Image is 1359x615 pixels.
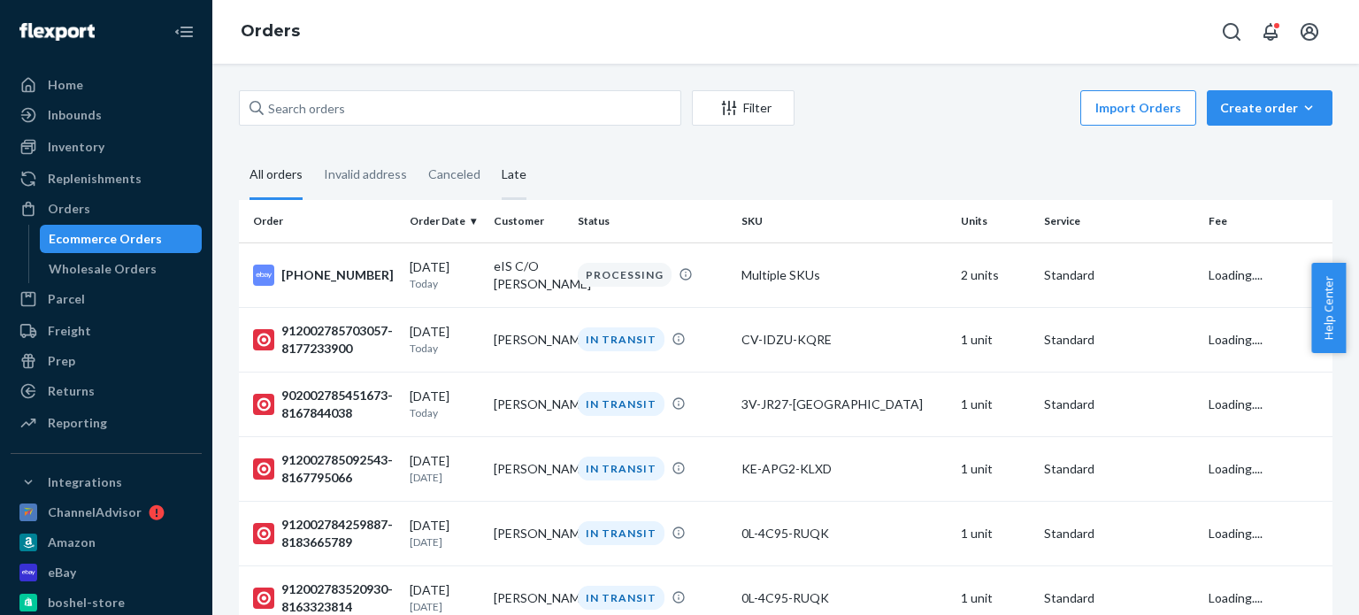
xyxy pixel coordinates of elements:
div: Customer [494,213,564,228]
a: Orders [11,195,202,223]
a: Parcel [11,285,202,313]
td: 1 unit [954,436,1038,501]
td: Loading.... [1202,436,1332,501]
div: Returns [48,382,95,400]
button: Open notifications [1253,14,1288,50]
p: Standard [1044,589,1194,607]
div: Canceled [428,151,480,197]
div: [DATE] [410,517,480,550]
div: Inbounds [48,106,102,124]
a: Wholesale Orders [40,255,203,283]
td: Loading.... [1202,501,1332,565]
div: [DATE] [410,258,480,291]
div: 902002785451673-8167844038 [253,387,395,422]
p: Today [410,341,480,356]
a: eBay [11,558,202,587]
a: Inbounds [11,101,202,129]
td: 1 unit [954,307,1038,372]
td: 1 unit [954,501,1038,565]
td: [PERSON_NAME] [487,372,571,436]
button: Close Navigation [166,14,202,50]
div: Integrations [48,473,122,491]
p: Today [410,405,480,420]
div: Freight [48,322,91,340]
div: 912002785092543-8167795066 [253,451,395,487]
div: Home [48,76,83,94]
th: Order Date [403,200,487,242]
div: Parcel [48,290,85,308]
td: Loading.... [1202,307,1332,372]
p: [DATE] [410,534,480,550]
button: Import Orders [1080,90,1196,126]
a: Replenishments [11,165,202,193]
div: [DATE] [410,581,480,614]
button: Open Search Box [1214,14,1249,50]
div: Replenishments [48,170,142,188]
a: Inventory [11,133,202,161]
p: Standard [1044,331,1194,349]
div: CV-IDZU-KQRE [741,331,946,349]
div: ChannelAdvisor [48,504,142,521]
td: 1 unit [954,372,1038,436]
img: Flexport logo [19,23,95,41]
div: [DATE] [410,388,480,420]
div: Ecommerce Orders [49,230,162,248]
div: KE-APG2-KLXD [741,460,946,478]
div: IN TRANSIT [578,392,664,416]
div: eBay [48,564,76,581]
a: Home [11,71,202,99]
a: Ecommerce Orders [40,225,203,253]
div: Late [502,151,526,200]
p: Standard [1044,266,1194,284]
div: IN TRANSIT [578,457,664,480]
td: [PERSON_NAME] [487,307,571,372]
div: Create order [1220,99,1319,117]
div: 3V-JR27-[GEOGRAPHIC_DATA] [741,396,946,413]
div: IN TRANSIT [578,521,664,545]
th: Fee [1202,200,1332,242]
td: 2 units [954,242,1038,307]
p: [DATE] [410,599,480,614]
div: 912002785703057-8177233900 [253,322,395,357]
p: Standard [1044,525,1194,542]
div: boshel-store [48,594,125,611]
div: Inventory [48,138,104,156]
div: All orders [250,151,303,200]
div: Invalid address [324,151,407,197]
button: Open account menu [1292,14,1327,50]
div: IN TRANSIT [578,327,664,351]
p: Standard [1044,460,1194,478]
p: Standard [1044,396,1194,413]
div: [DATE] [410,323,480,356]
ol: breadcrumbs [226,6,314,58]
div: [PHONE_NUMBER] [253,265,395,286]
div: PROCESSING [578,263,672,287]
td: eIS C/O [PERSON_NAME] [487,242,571,307]
a: Freight [11,317,202,345]
button: Filter [692,90,795,126]
a: ChannelAdvisor [11,498,202,527]
td: Loading.... [1202,372,1332,436]
td: [PERSON_NAME] [487,501,571,565]
div: 0L-4C95-RUQK [741,589,946,607]
a: Prep [11,347,202,375]
p: [DATE] [410,470,480,485]
th: Units [954,200,1038,242]
td: Loading.... [1202,242,1332,307]
th: Service [1037,200,1201,242]
th: Status [571,200,734,242]
a: Reporting [11,409,202,437]
a: Amazon [11,528,202,557]
div: Wholesale Orders [49,260,157,278]
div: 0L-4C95-RUQK [741,525,946,542]
button: Help Center [1311,263,1346,353]
input: Search orders [239,90,681,126]
button: Create order [1207,90,1332,126]
div: [DATE] [410,452,480,485]
div: Filter [693,99,794,117]
th: SKU [734,200,953,242]
div: Reporting [48,414,107,432]
div: Orders [48,200,90,218]
a: Orders [241,21,300,41]
th: Order [239,200,403,242]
